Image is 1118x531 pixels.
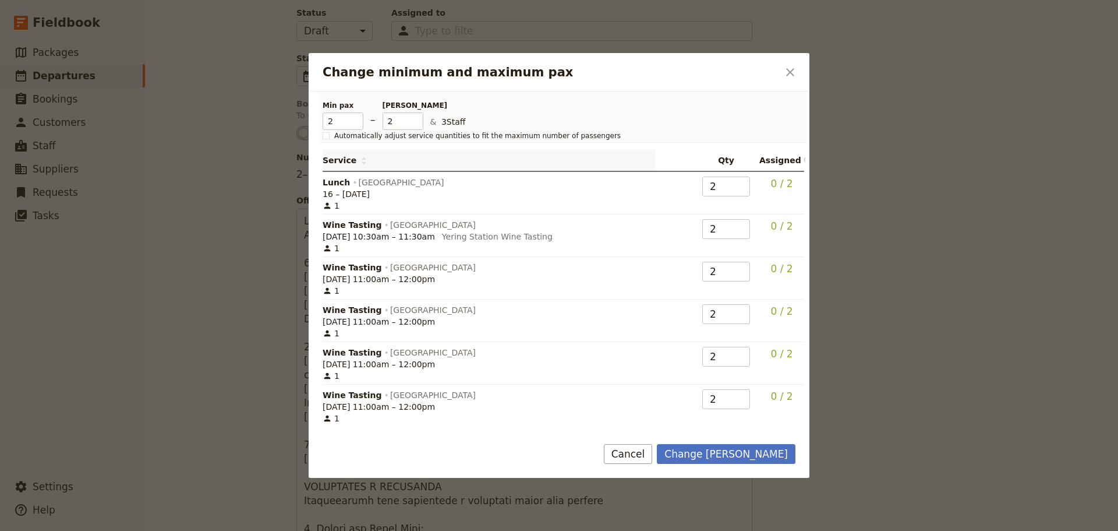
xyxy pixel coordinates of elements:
button: Change [PERSON_NAME] [657,444,795,464]
span: [GEOGRAPHIC_DATA] [358,177,444,188]
span: 16 – [DATE] [323,188,370,200]
span: 1 [323,328,339,339]
span: 1 [323,285,339,297]
span: Min pax [323,101,363,110]
span: ​ [804,156,811,166]
span: [GEOGRAPHIC_DATA] [390,304,476,316]
span: Lunch [323,177,350,188]
span: 0 / 2 [770,391,792,402]
span: [GEOGRAPHIC_DATA] [390,219,476,231]
span: [DATE] 11:00am – 12:00pm [323,273,435,285]
th: Qty [698,150,755,172]
span: Wine Tasting [323,304,382,316]
span: Wine Tasting [323,347,382,358]
span: Wine Tasting [323,262,382,273]
span: [DATE] 11:00am – 12:00pm [323,316,435,328]
span: 1 [323,200,339,212]
span: 0 / 2 [770,178,792,189]
span: 1 [323,413,339,424]
span: 1 [323,242,339,254]
span: – [370,112,376,130]
input: — [702,347,750,367]
input: — [702,262,750,282]
div: Yering Station Wine Tasting [442,231,553,242]
span: [DATE] 11:00am – 12:00pm [323,358,435,370]
th: Service [323,150,655,172]
th: Assigned [755,150,804,172]
span: [GEOGRAPHIC_DATA] [390,262,476,273]
input: — [702,389,750,409]
span: 0 / 2 [770,220,792,232]
p: 3 Staff [430,116,789,130]
input: [PERSON_NAME] [383,112,423,130]
button: Close dialog [780,62,800,82]
input: — [702,219,750,239]
span: 0 / 2 [770,263,792,275]
span: Wine Tasting [323,219,382,231]
span: 1 [323,370,339,382]
input: Min pax [323,112,363,130]
input: — [702,177,750,196]
span: Wine Tasting [323,389,382,401]
span: Automatically adjust service quantities to fit the maximum number of passengers [334,131,621,140]
span: 0 / 2 [770,348,792,360]
span: 0 / 2 [770,305,792,317]
span: & [430,117,437,126]
h2: Change minimum and maximum pax [323,64,778,81]
span: Service [323,154,367,166]
span: [GEOGRAPHIC_DATA] [390,347,476,358]
span: [GEOGRAPHIC_DATA] [390,389,476,401]
span: [DATE] 10:30am – 11:30am [323,231,435,242]
input: — [702,304,750,324]
span: [DATE] 11:00am – 12:00pm [323,401,435,413]
button: Cancel [604,444,653,464]
span: [PERSON_NAME] [383,101,423,110]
